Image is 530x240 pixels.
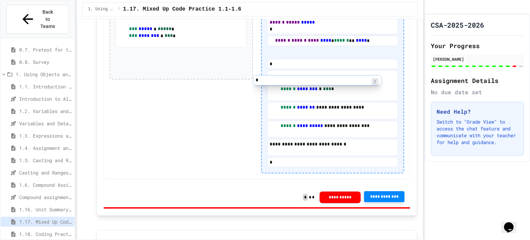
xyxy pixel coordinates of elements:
[40,9,56,30] span: Back to Teams
[16,71,72,78] span: 1. Using Objects and Methods
[431,88,524,96] div: No due date set
[19,95,72,102] span: Introduction to Algorithms, Programming, and Compilers
[433,56,522,62] div: [PERSON_NAME]
[19,58,72,66] span: 0.8. Survey
[19,120,72,127] span: Variables and Data Types - Quiz
[19,157,72,164] span: 1.5. Casting and Ranges of Values
[19,218,72,225] span: 1.17. Mixed Up Code Practice 1.1-1.6
[19,132,72,139] span: 1.3. Expressions and Output [New]
[19,46,72,53] span: 0.7. Pretest for the AP CSA Exam
[19,181,72,188] span: 1.6. Compound Assignment Operators
[19,194,72,201] span: Compound assignment operators - Quiz
[6,5,69,34] button: Back to Teams
[431,76,524,85] h2: Assignment Details
[19,206,72,213] span: 1.16. Unit Summary 1a (1.1-1.6)
[88,6,115,12] span: 1. Using Objects and Methods
[19,83,72,90] span: 1.1. Introduction to Algorithms, Programming, and Compilers
[118,6,120,12] span: /
[431,41,524,51] h2: Your Progress
[19,108,72,115] span: 1.2. Variables and Data Types
[437,108,518,116] h3: Need Help?
[19,230,72,238] span: 1.18. Coding Practice 1a (1.1-1.6)
[19,169,72,176] span: Casting and Ranges of variables - Quiz
[431,20,484,30] h1: CSA-2025-2026
[123,5,241,13] span: 1.17. Mixed Up Code Practice 1.1-1.6
[19,144,72,152] span: 1.4. Assignment and Input
[437,118,518,146] p: Switch to "Grade View" to access the chat feature and communicate with your teacher for help and ...
[501,213,523,233] iframe: chat widget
